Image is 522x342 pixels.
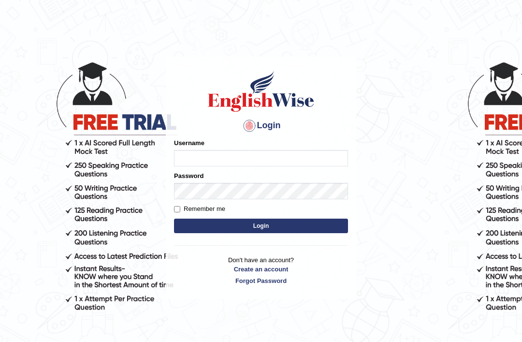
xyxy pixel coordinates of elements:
label: Remember me [174,204,225,214]
input: Remember me [174,206,180,212]
a: Forgot Password [174,276,348,285]
p: Don't have an account? [174,255,348,285]
label: Password [174,171,203,180]
a: Create an account [174,265,348,274]
label: Username [174,138,204,148]
h4: Login [174,118,348,134]
img: Logo of English Wise sign in for intelligent practice with AI [206,70,316,113]
button: Login [174,219,348,233]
